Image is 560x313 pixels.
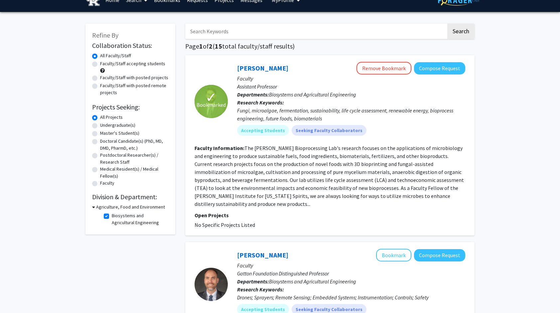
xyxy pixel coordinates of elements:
[209,42,212,50] span: 2
[195,211,465,219] p: Open Projects
[92,42,169,50] h2: Collaboration Status:
[92,193,169,201] h2: Division & Department:
[100,114,123,121] label: All Projects
[269,278,356,285] span: Biosystems and Agricultural Engineering
[447,24,475,39] button: Search
[112,212,167,226] label: Biosystems and Agricultural Engineering
[237,286,284,293] b: Research Keywords:
[5,283,28,308] iframe: Chat
[100,152,169,166] label: Postdoctoral Researcher(s) / Research Staff
[237,269,465,277] p: Gatton Foundation Distinguished Professor
[199,42,203,50] span: 1
[269,91,356,98] span: Biosystems and Agricultural Engineering
[100,74,168,81] label: Faculty/Staff with posted projects
[237,293,465,301] div: Drones; Sprayers; Remote Sensing; Embedded Systems; Instrumentation; Controls; Safety
[237,261,465,269] p: Faculty
[376,249,411,261] button: Add Michael Sama to Bookmarks
[215,42,222,50] span: 15
[414,62,465,75] button: Compose Request to Tyler Barzee
[100,180,114,187] label: Faculty
[100,122,135,129] label: Undergraduate(s)
[195,145,244,151] b: Faculty Information:
[292,125,366,136] mat-chip: Seeking Faculty Collaborators
[185,42,475,50] h1: Page of ( total faculty/staff results)
[237,99,284,106] b: Research Keywords:
[100,82,169,96] label: Faculty/Staff with posted remote projects
[100,130,139,137] label: Master's Student(s)
[100,166,169,180] label: Medical Resident(s) / Medical Fellow(s)
[237,106,465,122] div: Fungi, microalgae, fermentation, sustainability, life cycle assessment, renewable energy, bioproc...
[195,145,464,207] fg-read-more: The [PERSON_NAME] Bioprocessing Lab's research focuses on the applications of microbiology and en...
[237,91,269,98] b: Departments:
[206,94,217,101] span: ✓
[195,222,255,228] span: No Specific Projects Listed
[237,251,288,259] a: [PERSON_NAME]
[237,82,465,90] p: Assistant Professor
[100,52,131,59] label: All Faculty/Staff
[100,60,165,67] label: Faculty/Staff accepting students
[414,249,465,261] button: Compose Request to Michael Sama
[237,64,288,72] a: [PERSON_NAME]
[185,24,446,39] input: Search Keywords
[197,101,226,109] span: Bookmarked
[237,278,269,285] b: Departments:
[96,204,165,211] h3: Agriculture, Food and Environment
[237,125,289,136] mat-chip: Accepting Students
[356,62,411,75] button: Remove Bookmark
[92,31,118,39] span: Refine By
[237,75,465,82] p: Faculty
[92,103,169,111] h2: Projects Seeking:
[100,138,169,152] label: Doctoral Candidate(s) (PhD, MD, DMD, PharmD, etc.)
